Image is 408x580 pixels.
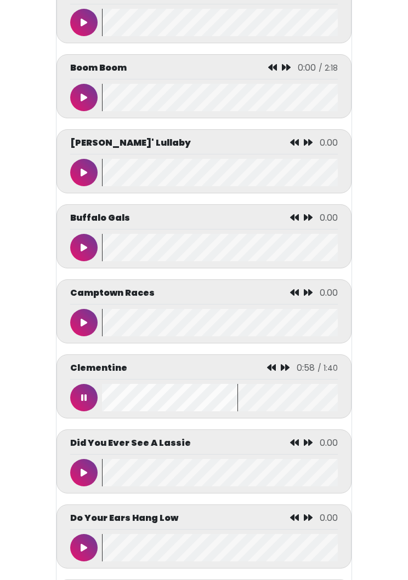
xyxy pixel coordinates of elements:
[298,61,316,74] span: 0:00
[70,437,191,450] p: Did You Ever See A Lassie
[318,363,338,374] span: / 1:40
[70,136,191,150] p: [PERSON_NAME]' Lullaby
[320,437,338,449] span: 0.00
[297,361,315,374] span: 0:58
[70,286,155,300] p: Camptown Races
[319,62,338,73] span: / 2:18
[320,512,338,524] span: 0.00
[70,361,127,375] p: Clementine
[320,211,338,224] span: 0.00
[70,211,130,225] p: Buffalo Gals
[70,512,178,525] p: Do Your Ears Hang Low
[320,286,338,299] span: 0.00
[320,136,338,149] span: 0.00
[70,61,127,74] p: Boom Boom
